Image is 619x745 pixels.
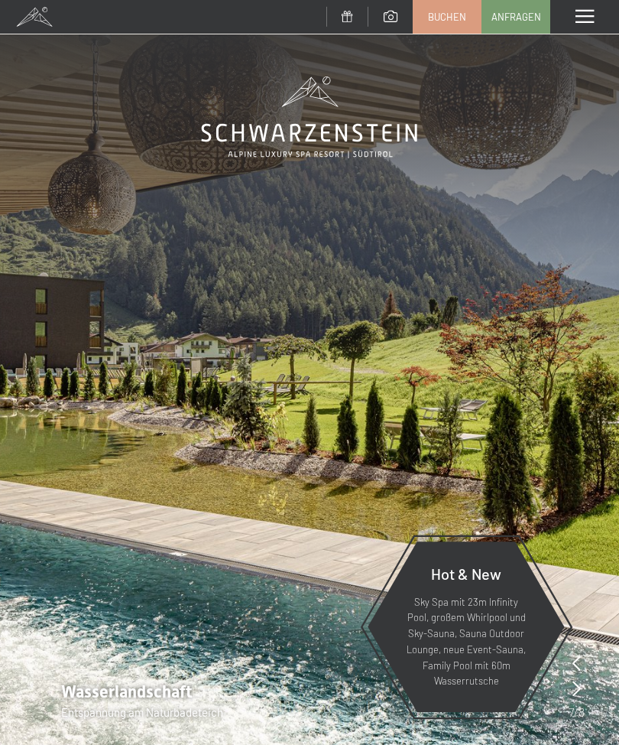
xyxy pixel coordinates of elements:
a: Anfragen [482,1,549,33]
a: Hot & New Sky Spa mit 23m Infinity Pool, großem Whirlpool und Sky-Sauna, Sauna Outdoor Lounge, ne... [367,541,566,713]
span: Hot & New [431,564,501,583]
span: Wasserlandschaft [61,682,193,701]
span: Anfragen [491,10,541,24]
span: 7 [569,704,574,721]
a: Buchen [413,1,481,33]
span: Entspannung am Naturbadeteich [61,705,223,719]
span: Buchen [428,10,466,24]
span: / [574,704,578,721]
p: Sky Spa mit 23m Infinity Pool, großem Whirlpool und Sky-Sauna, Sauna Outdoor Lounge, neue Event-S... [405,594,527,690]
span: 8 [578,704,585,721]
